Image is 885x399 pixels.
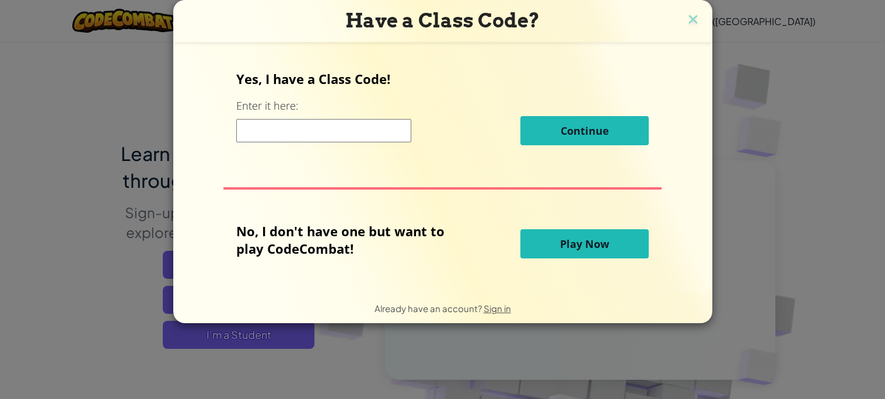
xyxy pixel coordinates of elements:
[520,116,649,145] button: Continue
[236,70,649,87] p: Yes, I have a Class Code!
[484,303,511,314] a: Sign in
[236,222,462,257] p: No, I don't have one but want to play CodeCombat!
[375,303,484,314] span: Already have an account?
[685,12,701,29] img: close icon
[560,237,609,251] span: Play Now
[236,99,298,113] label: Enter it here:
[520,229,649,258] button: Play Now
[345,9,540,32] span: Have a Class Code?
[561,124,609,138] span: Continue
